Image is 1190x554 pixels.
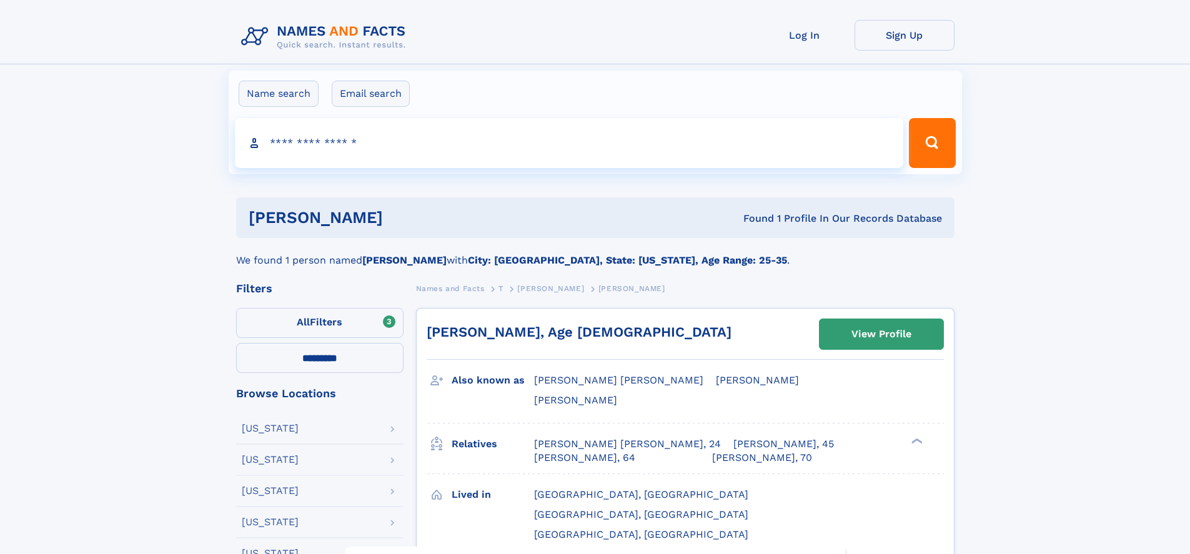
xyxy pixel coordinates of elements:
[498,284,503,293] span: T
[242,486,299,496] div: [US_STATE]
[563,212,942,225] div: Found 1 Profile In Our Records Database
[755,20,855,51] a: Log In
[242,423,299,433] div: [US_STATE]
[498,280,503,296] a: T
[534,374,703,386] span: [PERSON_NAME] [PERSON_NAME]
[534,508,748,520] span: [GEOGRAPHIC_DATA], [GEOGRAPHIC_DATA]
[534,394,617,406] span: [PERSON_NAME]
[235,118,904,168] input: search input
[249,210,563,225] h1: [PERSON_NAME]
[236,388,404,399] div: Browse Locations
[236,238,954,268] div: We found 1 person named with .
[242,517,299,527] div: [US_STATE]
[297,316,310,328] span: All
[452,433,534,455] h3: Relatives
[468,254,787,266] b: City: [GEOGRAPHIC_DATA], State: [US_STATE], Age Range: 25-35
[427,324,731,340] a: [PERSON_NAME], Age [DEMOGRAPHIC_DATA]
[332,81,410,107] label: Email search
[517,280,584,296] a: [PERSON_NAME]
[733,437,834,451] a: [PERSON_NAME], 45
[851,320,911,349] div: View Profile
[236,20,416,54] img: Logo Names and Facts
[534,437,721,451] a: [PERSON_NAME] [PERSON_NAME], 24
[712,451,812,465] a: [PERSON_NAME], 70
[362,254,447,266] b: [PERSON_NAME]
[452,484,534,505] h3: Lived in
[716,374,799,386] span: [PERSON_NAME]
[416,280,485,296] a: Names and Facts
[534,488,748,500] span: [GEOGRAPHIC_DATA], [GEOGRAPHIC_DATA]
[534,451,635,465] a: [PERSON_NAME], 64
[598,284,665,293] span: [PERSON_NAME]
[452,370,534,391] h3: Also known as
[908,437,923,445] div: ❯
[517,284,584,293] span: [PERSON_NAME]
[236,308,404,338] label: Filters
[242,455,299,465] div: [US_STATE]
[820,319,943,349] a: View Profile
[909,118,955,168] button: Search Button
[239,81,319,107] label: Name search
[855,20,954,51] a: Sign Up
[236,283,404,294] div: Filters
[534,528,748,540] span: [GEOGRAPHIC_DATA], [GEOGRAPHIC_DATA]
